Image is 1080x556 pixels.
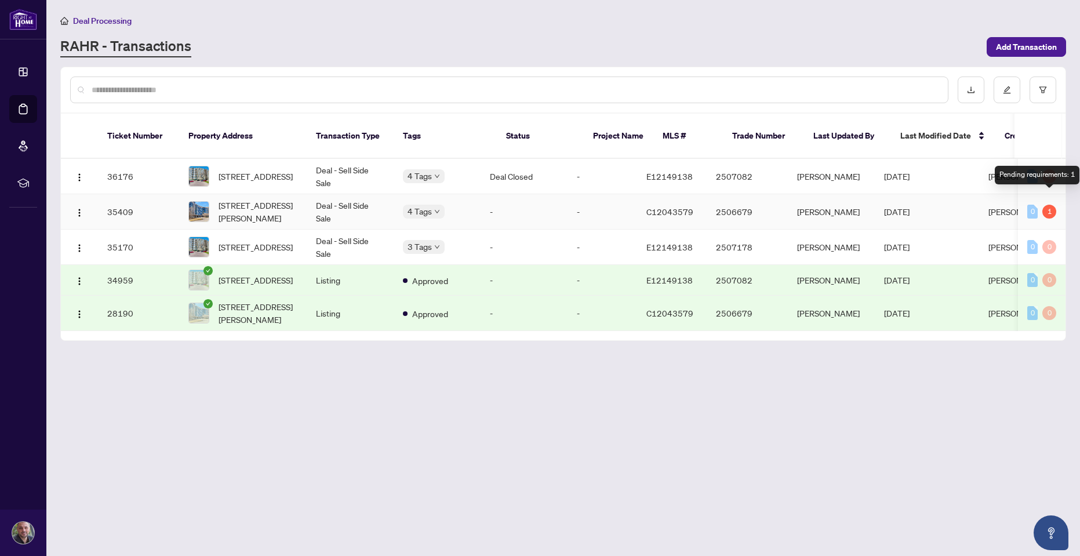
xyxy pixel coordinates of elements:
[307,296,394,331] td: Listing
[994,77,1020,103] button: edit
[434,244,440,250] span: down
[723,114,804,159] th: Trade Number
[900,129,971,142] span: Last Modified Date
[996,38,1057,56] span: Add Transaction
[98,194,179,230] td: 35409
[967,86,975,94] span: download
[884,171,910,181] span: [DATE]
[988,308,1051,318] span: [PERSON_NAME]
[12,522,34,544] img: Profile Icon
[60,37,191,57] a: RAHR - Transactions
[408,169,432,183] span: 4 Tags
[481,265,568,296] td: -
[203,299,213,308] span: check-circle
[1027,240,1038,254] div: 0
[568,194,637,230] td: -
[98,296,179,331] td: 28190
[646,206,693,217] span: C12043579
[73,16,132,26] span: Deal Processing
[707,265,788,296] td: 2507082
[995,166,1079,184] div: Pending requirements: 1
[408,205,432,218] span: 4 Tags
[788,194,875,230] td: [PERSON_NAME]
[788,159,875,194] td: [PERSON_NAME]
[189,166,209,186] img: thumbnail-img
[1042,273,1056,287] div: 0
[568,159,637,194] td: -
[412,274,448,287] span: Approved
[988,206,1051,217] span: [PERSON_NAME]
[481,230,568,265] td: -
[788,265,875,296] td: [PERSON_NAME]
[189,303,209,323] img: thumbnail-img
[98,114,179,159] th: Ticket Number
[707,230,788,265] td: 2507178
[75,244,84,253] img: Logo
[1042,205,1056,219] div: 1
[219,241,293,253] span: [STREET_ADDRESS]
[60,17,68,25] span: home
[307,159,394,194] td: Deal - Sell Side Sale
[1034,515,1068,550] button: Open asap
[988,171,1051,181] span: [PERSON_NAME]
[788,296,875,331] td: [PERSON_NAME]
[75,310,84,319] img: Logo
[481,159,568,194] td: Deal Closed
[1042,306,1056,320] div: 0
[219,170,293,183] span: [STREET_ADDRESS]
[307,230,394,265] td: Deal - Sell Side Sale
[307,194,394,230] td: Deal - Sell Side Sale
[707,296,788,331] td: 2506679
[988,242,1051,252] span: [PERSON_NAME]
[70,304,89,322] button: Logo
[70,238,89,256] button: Logo
[1003,86,1011,94] span: edit
[646,275,693,285] span: E12149138
[98,265,179,296] td: 34959
[987,37,1066,57] button: Add Transaction
[884,308,910,318] span: [DATE]
[646,242,693,252] span: E12149138
[653,114,723,159] th: MLS #
[307,265,394,296] td: Listing
[189,270,209,290] img: thumbnail-img
[646,308,693,318] span: C12043579
[434,209,440,215] span: down
[568,265,637,296] td: -
[481,296,568,331] td: -
[1039,86,1047,94] span: filter
[219,300,297,326] span: [STREET_ADDRESS][PERSON_NAME]
[307,114,394,159] th: Transaction Type
[497,114,584,159] th: Status
[75,173,84,182] img: Logo
[568,230,637,265] td: -
[707,159,788,194] td: 2507082
[891,114,995,159] th: Last Modified Date
[203,266,213,275] span: check-circle
[584,114,653,159] th: Project Name
[189,237,209,257] img: thumbnail-img
[1027,306,1038,320] div: 0
[70,202,89,221] button: Logo
[884,242,910,252] span: [DATE]
[646,171,693,181] span: E12149138
[1027,205,1038,219] div: 0
[219,274,293,286] span: [STREET_ADDRESS]
[408,240,432,253] span: 3 Tags
[958,77,984,103] button: download
[707,194,788,230] td: 2506679
[394,114,497,159] th: Tags
[1027,273,1038,287] div: 0
[412,307,448,320] span: Approved
[884,275,910,285] span: [DATE]
[70,167,89,186] button: Logo
[1042,240,1056,254] div: 0
[988,275,1051,285] span: [PERSON_NAME]
[75,277,84,286] img: Logo
[75,208,84,217] img: Logo
[98,159,179,194] td: 36176
[481,194,568,230] td: -
[189,202,209,221] img: thumbnail-img
[219,199,297,224] span: [STREET_ADDRESS][PERSON_NAME]
[98,230,179,265] td: 35170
